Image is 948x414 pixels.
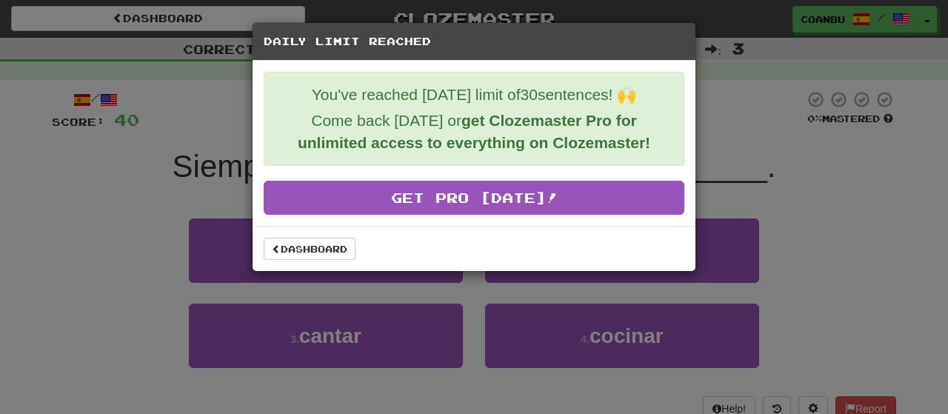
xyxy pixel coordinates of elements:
p: Come back [DATE] or [276,110,672,154]
strong: get Clozemaster Pro for unlimited access to everything on Clozemaster! [298,112,650,151]
h5: Daily Limit Reached [264,34,684,49]
p: You've reached [DATE] limit of 30 sentences! 🙌 [276,84,672,106]
a: Dashboard [264,238,355,260]
a: Get Pro [DATE]! [264,181,684,215]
